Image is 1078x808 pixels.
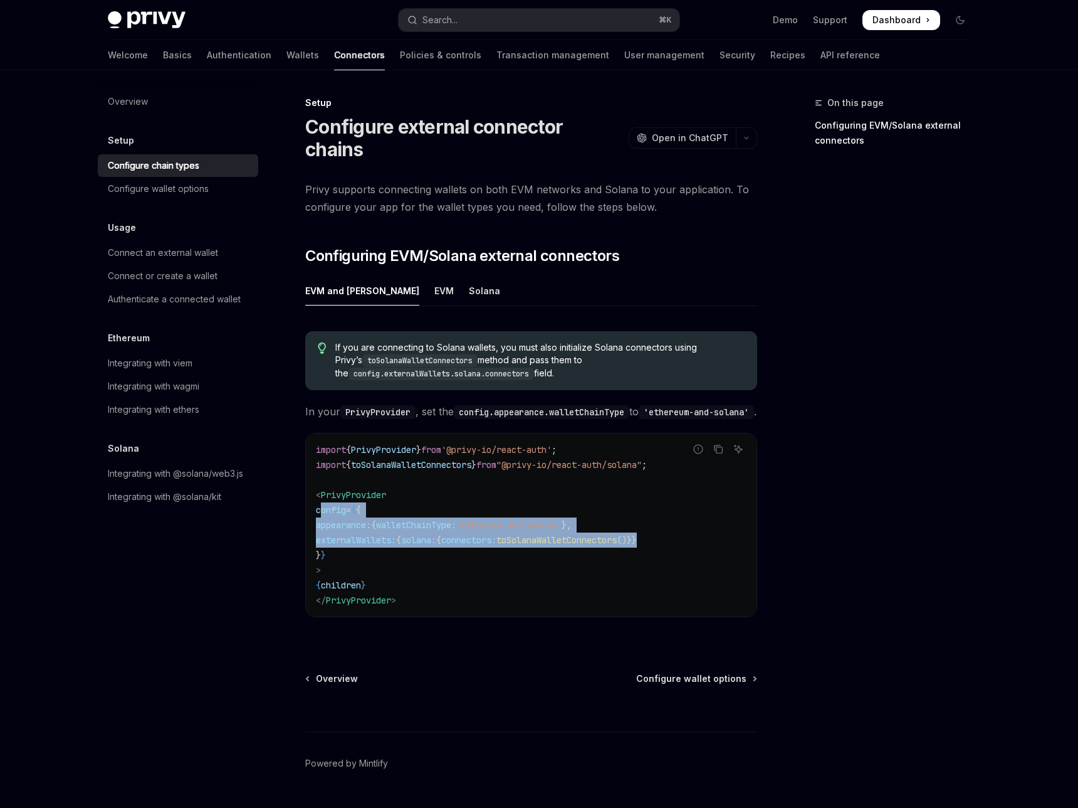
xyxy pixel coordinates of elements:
[108,11,186,29] img: dark logo
[98,462,258,485] a: Integrating with @solana/web3.js
[346,459,351,470] span: {
[316,580,321,591] span: {
[401,534,436,546] span: solana:
[318,343,327,354] svg: Tip
[305,403,757,420] span: In your , set the to .
[316,550,321,561] span: }
[441,444,552,455] span: '@privy-io/react-auth'
[98,154,258,177] a: Configure chain types
[469,276,500,306] div: Solana
[316,672,358,685] span: Overview
[552,444,557,455] span: ;
[348,368,534,380] code: config.externalWallets.solana.connectors
[862,10,940,30] a: Dashboard
[108,356,192,371] div: Integrating with viem
[163,40,192,70] a: Basics
[356,504,361,516] span: {
[321,580,361,591] span: children
[108,466,243,481] div: Integrating with @solana/web3.js
[316,519,371,531] span: appearance:
[98,90,258,113] a: Overview
[108,441,139,456] h5: Solana
[770,40,805,70] a: Recipes
[305,757,388,770] a: Powered by Mintlify
[629,127,736,149] button: Open in ChatGPT
[306,672,358,685] a: Overview
[108,402,199,417] div: Integrating with ethers
[362,354,478,367] code: toSolanaWalletConnectors
[421,444,441,455] span: from
[98,242,258,264] a: Connect an external wallet
[305,276,419,306] div: EVM and [PERSON_NAME]
[617,534,637,546] span: ()}}
[813,14,847,26] a: Support
[98,178,258,200] a: Configure wallet options
[351,504,356,516] span: {
[108,268,217,284] div: Connect or create a wallet
[334,40,385,70] a: Connectors
[321,550,326,561] span: }
[316,534,396,546] span: externalWallets:
[108,379,199,394] div: Integrating with wagmi
[351,444,416,455] span: PrivyProvider
[496,40,609,70] a: Transaction management
[108,292,241,307] div: Authenticate a connected wallet
[476,459,496,470] span: from
[108,94,148,109] div: Overview
[434,276,454,306] div: EVM
[316,489,321,501] span: <
[820,40,880,70] a: API reference
[659,15,672,25] span: ⌘ K
[371,519,376,531] span: {
[361,580,366,591] span: }
[316,565,321,576] span: >
[376,519,456,531] span: walletChainType:
[422,13,458,28] div: Search...
[690,441,706,457] button: Report incorrect code
[391,595,396,606] span: >
[98,288,258,311] a: Authenticate a connected wallet
[98,398,258,421] a: Integrating with ethers
[730,441,746,457] button: Ask AI
[108,220,136,235] h5: Usage
[773,14,798,26] a: Demo
[815,115,980,151] a: Configuring EVM/Solana external connectors
[950,10,970,30] button: Toggle dark mode
[108,133,134,148] h5: Setup
[396,534,401,546] span: {
[562,519,572,531] span: },
[471,459,476,470] span: }
[346,504,351,516] span: =
[400,40,481,70] a: Policies & controls
[340,405,416,419] code: PrivyProvider
[624,40,704,70] a: User management
[441,534,496,546] span: connectors:
[639,405,754,419] code: 'ethereum-and-solana'
[305,97,757,109] div: Setup
[436,534,441,546] span: {
[496,459,642,470] span: "@privy-io/react-auth/solana"
[720,40,755,70] a: Security
[636,672,756,685] a: Configure wallet options
[108,245,218,260] div: Connect an external wallet
[321,489,386,501] span: PrivyProvider
[305,115,624,161] h1: Configure external connector chains
[351,459,471,470] span: toSolanaWalletConnectors
[326,595,391,606] span: PrivyProvider
[98,375,258,398] a: Integrating with wagmi
[456,519,562,531] span: 'ethereum-and-solana'
[316,444,346,455] span: import
[108,40,148,70] a: Welcome
[108,158,199,173] div: Configure chain types
[454,405,629,419] code: config.appearance.walletChainType
[98,265,258,287] a: Connect or create a wallet
[636,672,746,685] span: Configure wallet options
[286,40,319,70] a: Wallets
[108,331,150,346] h5: Ethereum
[316,459,346,470] span: import
[98,486,258,508] a: Integrating with @solana/kit
[416,444,421,455] span: }
[98,352,258,375] a: Integrating with viem
[108,489,221,504] div: Integrating with @solana/kit
[316,595,326,606] span: </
